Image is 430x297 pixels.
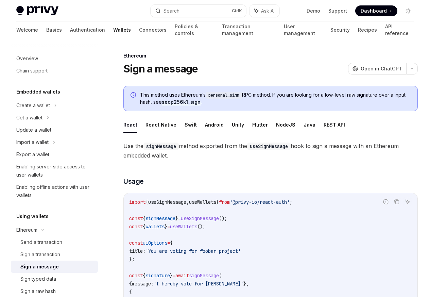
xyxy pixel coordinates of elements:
span: const [129,240,143,246]
span: signMessage [189,273,219,279]
a: Welcome [16,22,38,38]
h5: Using wallets [16,212,49,220]
div: Update a wallet [16,126,51,134]
button: Flutter [252,117,268,133]
button: REST API [324,117,345,133]
div: Enabling offline actions with user wallets [16,183,94,199]
span: useWallets [189,199,216,205]
a: Chain support [11,65,98,77]
span: ( [219,273,222,279]
a: Connectors [139,22,167,38]
a: Enabling server-side access to user wallets [11,161,98,181]
div: Search... [164,7,183,15]
button: React Native [145,117,176,133]
a: Update a wallet [11,124,98,136]
span: Use the method exported from the hook to sign a message with an Ethereum embedded wallet. [123,141,418,160]
span: wallets [145,224,165,230]
span: }, [243,281,249,287]
a: Recipes [358,22,377,38]
span: Open in ChatGPT [361,65,402,72]
button: Ask AI [250,5,279,17]
h1: Sign a message [123,63,198,75]
button: Report incorrect code [381,197,390,206]
span: 'I hereby vote for [PERSON_NAME]' [154,281,243,287]
span: import [129,199,145,205]
button: Swift [185,117,197,133]
span: useSignMessage [148,199,186,205]
span: }; [129,256,135,262]
span: Usage [123,177,144,186]
span: { [145,199,148,205]
span: { [129,289,132,295]
div: Ethereum [16,226,37,234]
span: const [129,273,143,279]
div: Export a wallet [16,150,49,159]
span: = [167,240,170,246]
a: Support [328,7,347,14]
span: } [165,224,167,230]
span: useWallets [170,224,197,230]
a: Send a transaction [11,236,98,248]
button: React [123,117,137,133]
code: personal_sign [206,92,242,99]
div: Enabling server-side access to user wallets [16,163,94,179]
button: Open in ChatGPT [348,63,406,75]
span: { [143,224,145,230]
a: Export a wallet [11,148,98,161]
span: (); [197,224,205,230]
span: Ask AI [261,7,275,14]
a: User management [284,22,322,38]
span: { [129,281,132,287]
div: Create a wallet [16,101,50,110]
button: Copy the contents from the code block [392,197,401,206]
a: Sign a transaction [11,248,98,261]
code: signMessage [143,143,179,150]
div: Sign typed data [20,275,56,283]
span: { [143,273,145,279]
span: ; [290,199,292,205]
a: Enabling offline actions with user wallets [11,181,98,201]
button: Search...CtrlK [151,5,246,17]
span: '@privy-io/react-auth' [230,199,290,205]
span: Dashboard [361,7,387,14]
span: Ctrl K [232,8,242,14]
span: } [170,273,173,279]
a: Authentication [70,22,105,38]
div: Sign a message [20,263,59,271]
h5: Embedded wallets [16,88,60,96]
a: Overview [11,52,98,65]
code: useSignMessage [247,143,291,150]
span: message: [132,281,154,287]
div: Send a transaction [20,238,62,246]
button: Toggle dark mode [403,5,414,16]
span: (); [219,215,227,221]
span: await [175,273,189,279]
button: Java [304,117,315,133]
span: } [175,215,178,221]
span: { [143,215,145,221]
span: signature [145,273,170,279]
button: Ask AI [403,197,412,206]
span: signMessage [145,215,175,221]
a: Policies & controls [175,22,214,38]
div: Get a wallet [16,114,42,122]
span: = [178,215,181,221]
button: NodeJS [276,117,295,133]
span: useSignMessage [181,215,219,221]
span: title: [129,248,145,254]
a: Sign typed data [11,273,98,285]
div: Sign a raw hash [20,287,56,295]
span: const [129,215,143,221]
a: Transaction management [222,22,276,38]
div: Sign a transaction [20,250,60,259]
span: uiOptions [143,240,167,246]
span: const [129,224,143,230]
span: This method uses Ethereum’s RPC method. If you are looking for a low-level raw signature over a i... [140,92,411,105]
span: { [170,240,173,246]
div: Import a wallet [16,138,49,146]
a: Basics [46,22,62,38]
a: secp256k1_sign [162,99,201,105]
span: = [167,224,170,230]
a: Sign a message [11,261,98,273]
span: from [219,199,230,205]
